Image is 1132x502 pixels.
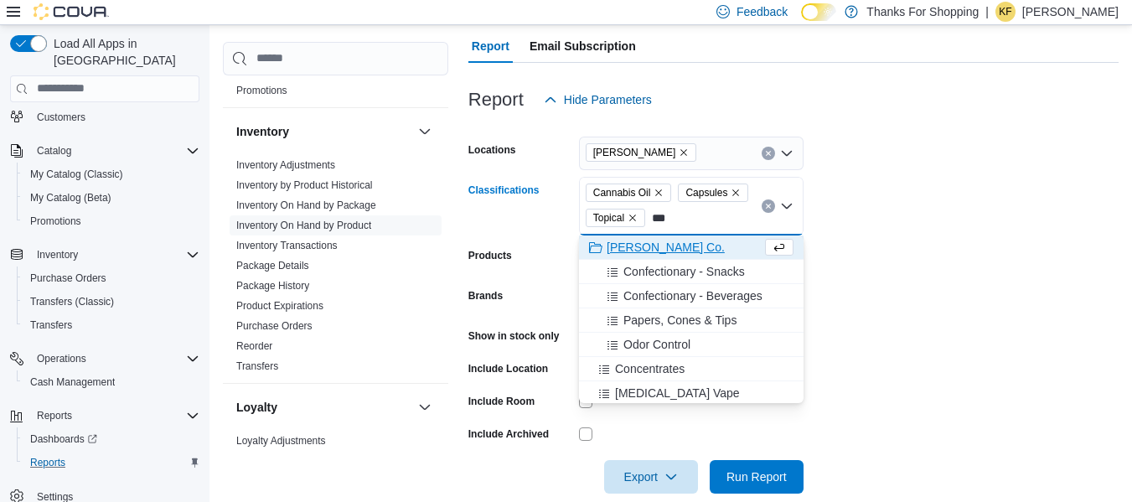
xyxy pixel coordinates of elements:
button: Customers [3,104,206,128]
span: Cash Management [23,372,199,392]
span: [PERSON_NAME] Co. [607,239,725,256]
a: Inventory On Hand by Product [236,220,371,231]
button: Remove Capsules from selection in this group [731,188,741,198]
span: Load All Apps in [GEOGRAPHIC_DATA] [47,35,199,69]
span: Reports [37,409,72,422]
span: My Catalog (Beta) [23,188,199,208]
input: Dark Mode [801,3,836,21]
span: Reports [23,453,199,473]
span: Capsules [685,184,727,201]
button: My Catalog (Beta) [17,186,206,210]
button: Open list of options [780,147,793,160]
button: Loyalty [236,399,411,416]
label: Show in stock only [468,329,560,343]
a: Promotions [236,85,287,96]
button: Reports [3,404,206,427]
span: Purchase Orders [30,272,106,285]
span: Topical [593,210,624,226]
span: Operations [37,352,86,365]
label: Include Location [468,362,548,375]
span: Transfers (Classic) [30,295,114,308]
a: Inventory by Product Historical [236,179,373,191]
div: Loyalty [223,431,448,478]
span: KF [999,2,1011,22]
span: Catalog [30,141,199,161]
span: Purchase Orders [236,319,313,333]
button: Papers, Cones & Tips [579,308,804,333]
a: My Catalog (Classic) [23,164,130,184]
span: Report [472,29,509,63]
a: Inventory Transactions [236,240,338,251]
a: Product Expirations [236,300,323,312]
label: Products [468,249,512,262]
a: Inventory On Hand by Package [236,199,376,211]
span: Package History [236,279,309,292]
span: Inventory [30,245,199,265]
button: Reports [30,406,79,426]
button: Run Report [710,460,804,494]
span: Reports [30,406,199,426]
span: Run Report [726,468,787,485]
button: Operations [3,347,206,370]
a: Reorder [236,340,272,352]
button: Remove Preston from selection in this group [679,147,689,158]
button: My Catalog (Classic) [17,163,206,186]
span: Confectionary - Beverages [623,287,762,304]
span: Feedback [737,3,788,20]
button: Inventory [236,123,411,140]
a: Transfers (Classic) [23,292,121,312]
span: My Catalog (Beta) [30,191,111,204]
a: Promotions [23,211,88,231]
span: Odor Control [623,336,690,353]
button: Promotions [17,210,206,233]
span: Operations [30,349,199,369]
button: Remove Topical from selection in this group [628,213,638,223]
span: Transfers [236,360,278,373]
span: Customers [37,111,85,124]
a: Transfers [23,315,79,335]
span: Product Expirations [236,299,323,313]
span: Concentrates [615,360,685,377]
span: Inventory by Product Historical [236,179,373,192]
span: Promotions [23,211,199,231]
a: Purchase Orders [236,320,313,332]
span: Catalog [37,144,71,158]
span: Topical [586,209,645,227]
button: Close list of options [780,199,793,213]
button: Inventory [415,122,435,142]
button: Transfers [17,313,206,337]
button: Clear input [762,199,775,213]
span: Hide Parameters [564,91,652,108]
div: Inventory [223,155,448,383]
span: Preston [586,143,697,162]
a: Transfers [236,360,278,372]
button: Remove Cannabis Oil from selection in this group [654,188,664,198]
span: Loyalty Adjustments [236,434,326,448]
label: Brands [468,289,503,303]
button: Clear input [762,147,775,160]
span: Purchase Orders [23,268,199,288]
button: Operations [30,349,93,369]
span: [PERSON_NAME] [593,144,676,161]
a: Dashboards [17,427,206,451]
a: My Catalog (Beta) [23,188,118,208]
p: Thanks For Shopping [866,2,979,22]
button: Confectionary - Beverages [579,284,804,308]
span: My Catalog (Classic) [23,164,199,184]
label: Include Archived [468,427,549,441]
img: Cova [34,3,109,20]
p: [PERSON_NAME] [1022,2,1119,22]
button: Catalog [3,139,206,163]
span: Customers [30,106,199,127]
span: Confectionary - Snacks [623,263,745,280]
span: Papers, Cones & Tips [623,312,737,329]
button: Export [604,460,698,494]
button: Cash Management [17,370,206,394]
span: Capsules [678,184,748,202]
span: Transfers [30,318,72,332]
span: Inventory Transactions [236,239,338,252]
h3: Report [468,90,524,110]
a: Loyalty Adjustments [236,435,326,447]
button: Catalog [30,141,78,161]
button: Purchase Orders [17,267,206,290]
